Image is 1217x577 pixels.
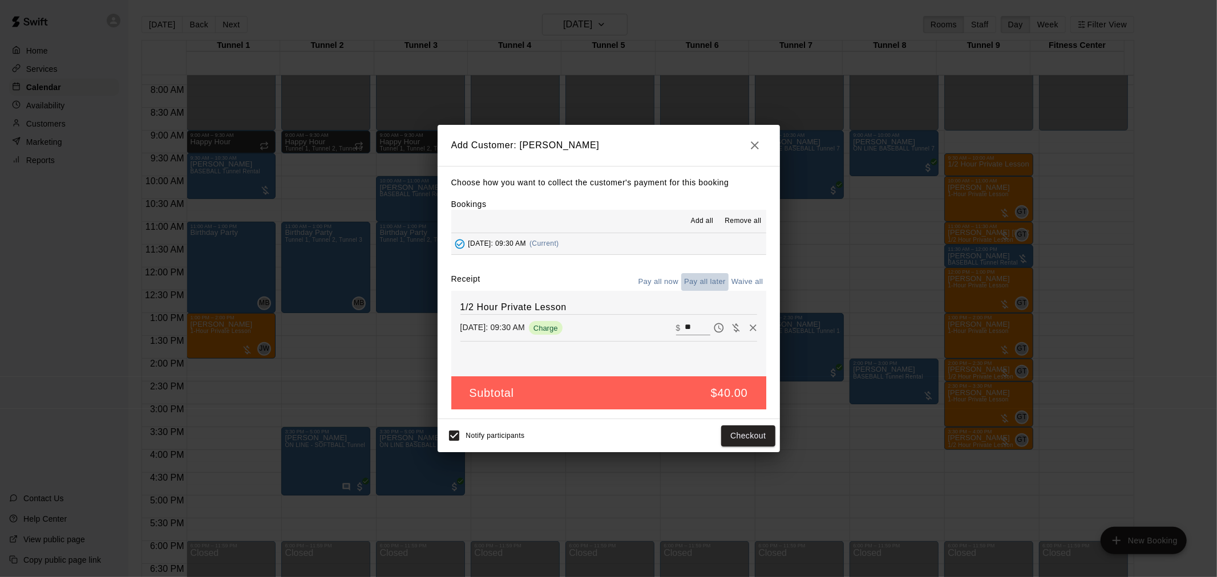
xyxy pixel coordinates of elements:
h5: Subtotal [470,385,514,401]
h2: Add Customer: [PERSON_NAME] [438,125,780,166]
button: Waive all [729,273,766,291]
h6: 1/2 Hour Private Lesson [460,300,757,315]
span: Waive payment [727,322,745,332]
span: Pay later [710,322,727,332]
button: Pay all now [636,273,682,291]
span: Charge [529,324,563,332]
button: Added - Collect Payment[DATE]: 09:30 AM(Current) [451,233,766,254]
button: Remove all [720,212,766,230]
span: [DATE]: 09:30 AM [468,239,527,247]
p: Choose how you want to collect the customer's payment for this booking [451,176,766,190]
h5: $40.00 [711,385,748,401]
p: $ [676,322,681,334]
button: Pay all later [681,273,729,291]
label: Receipt [451,273,480,291]
button: Checkout [721,425,775,446]
button: Remove [745,319,762,336]
button: Added - Collect Payment [451,235,468,253]
span: Remove all [725,216,761,227]
span: (Current) [529,239,559,247]
span: Add all [691,216,714,227]
label: Bookings [451,200,487,209]
button: Add all [684,212,720,230]
p: [DATE]: 09:30 AM [460,322,525,333]
span: Notify participants [466,432,525,440]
